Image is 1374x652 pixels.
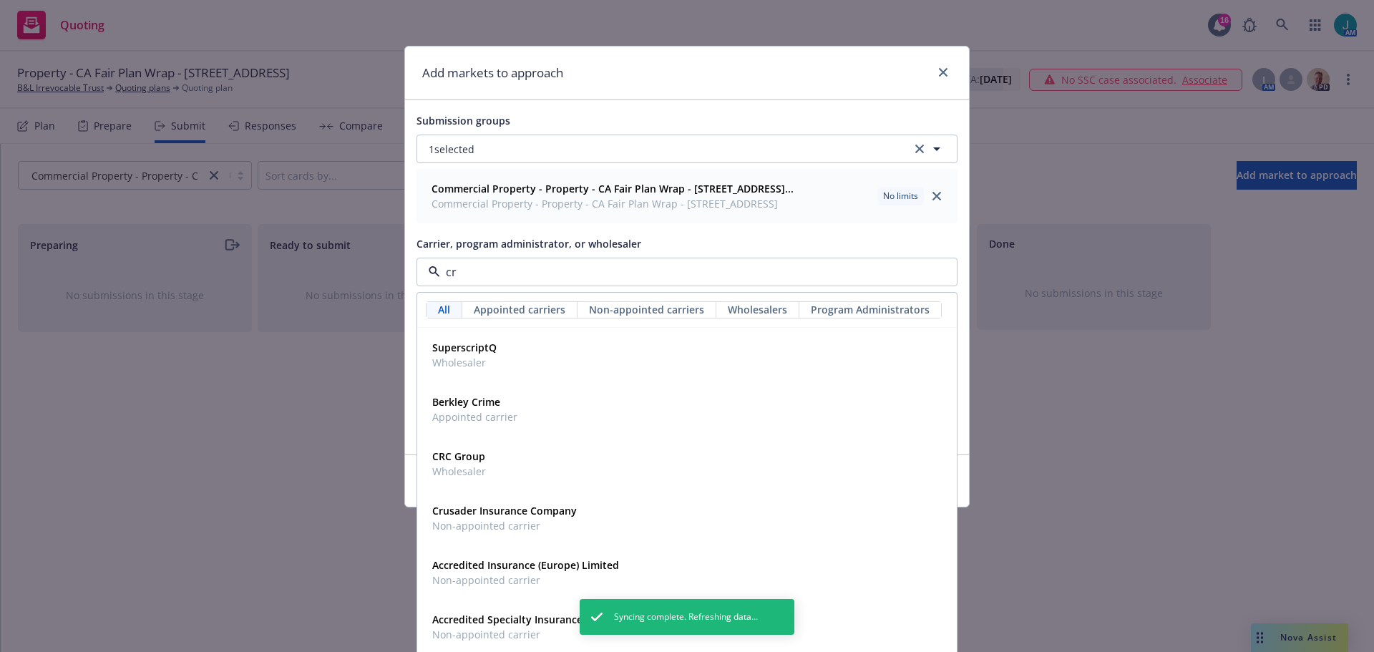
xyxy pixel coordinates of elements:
strong: Crusader Insurance Company [432,504,577,517]
span: Wholesaler [432,464,486,479]
strong: Commercial Property - Property - CA Fair Plan Wrap - [STREET_ADDRESS]... [432,182,794,195]
span: Wholesalers [728,302,787,317]
span: Carrier, program administrator, or wholesaler [416,237,641,250]
span: Non-appointed carrier [432,518,577,533]
a: View Top Trading Partners [819,289,958,304]
span: Submission groups [416,114,510,127]
button: 1selectedclear selection [416,135,958,163]
span: Non-appointed carriers [589,302,704,317]
span: 1 selected [429,142,474,157]
span: Program Administrators [811,302,930,317]
strong: Accredited Specialty Insurance Company [432,613,632,626]
strong: SuperscriptQ [432,341,497,354]
strong: Berkley Crime [432,395,500,409]
span: Syncing complete. Refreshing data... [614,610,758,623]
a: close [928,188,945,205]
span: Non-appointed carrier [432,573,619,588]
span: Appointed carrier [432,409,517,424]
strong: CRC Group [432,449,485,463]
a: clear selection [911,140,928,157]
a: close [935,64,952,81]
h1: Add markets to approach [422,64,563,82]
span: Non-appointed carrier [432,627,632,642]
input: Select a carrier, program administrator, or wholesaler [440,263,928,281]
span: Appointed carriers [474,302,565,317]
span: No limits [883,190,918,203]
span: Wholesaler [432,355,497,370]
span: All [438,302,450,317]
span: Commercial Property - Property - CA Fair Plan Wrap - [STREET_ADDRESS] [432,196,794,211]
strong: Accredited Insurance (Europe) Limited [432,558,619,572]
